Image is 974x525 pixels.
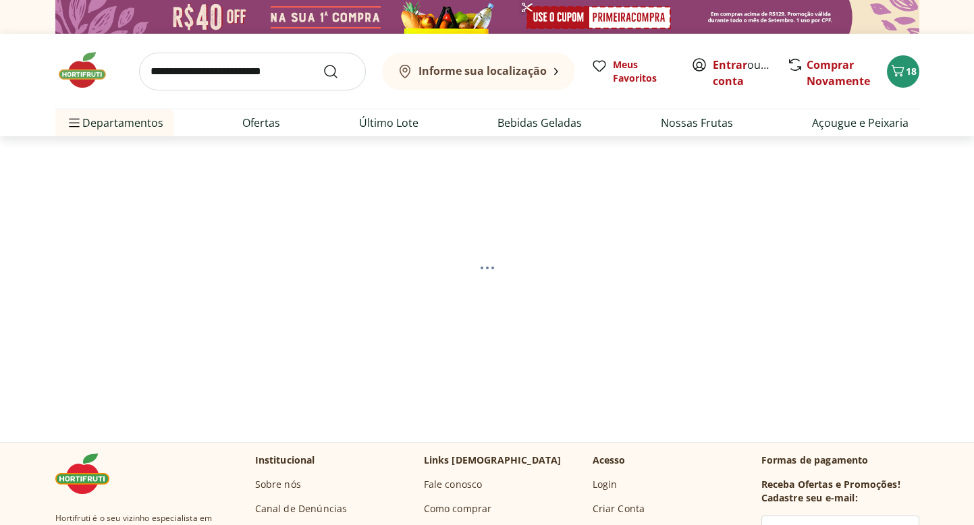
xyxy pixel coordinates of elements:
[497,115,582,131] a: Bebidas Geladas
[713,57,787,88] a: Criar conta
[713,57,773,89] span: ou
[424,453,562,467] p: Links [DEMOGRAPHIC_DATA]
[55,50,123,90] img: Hortifruti
[713,57,747,72] a: Entrar
[382,53,575,90] button: Informe sua localização
[812,115,909,131] a: Açougue e Peixaria
[323,63,355,80] button: Submit Search
[761,478,900,491] h3: Receba Ofertas e Promoções!
[66,107,82,139] button: Menu
[593,502,645,516] a: Criar Conta
[613,58,675,85] span: Meus Favoritos
[418,63,547,78] b: Informe sua localização
[761,453,919,467] p: Formas de pagamento
[424,502,492,516] a: Como comprar
[55,453,123,494] img: Hortifruti
[242,115,280,131] a: Ofertas
[359,115,418,131] a: Último Lote
[66,107,163,139] span: Departamentos
[906,65,917,78] span: 18
[255,502,348,516] a: Canal de Denúncias
[593,478,618,491] a: Login
[761,491,858,505] h3: Cadastre seu e-mail:
[255,453,315,467] p: Institucional
[255,478,301,491] a: Sobre nós
[807,57,870,88] a: Comprar Novamente
[593,453,626,467] p: Acesso
[139,53,366,90] input: search
[887,55,919,88] button: Carrinho
[661,115,733,131] a: Nossas Frutas
[591,58,675,85] a: Meus Favoritos
[424,478,483,491] a: Fale conosco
